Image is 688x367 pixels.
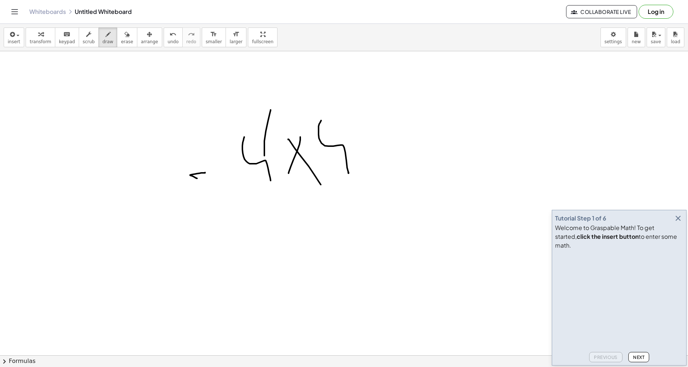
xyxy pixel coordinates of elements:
[141,39,158,44] span: arrange
[63,30,70,39] i: keyboard
[233,30,239,39] i: format_size
[628,352,649,362] button: Next
[633,355,644,360] span: Next
[647,27,665,47] button: save
[230,39,242,44] span: larger
[186,39,196,44] span: redo
[79,27,99,47] button: scrub
[117,27,137,47] button: erase
[164,27,183,47] button: undoundo
[566,5,637,18] button: Collaborate Live
[639,5,673,19] button: Log in
[651,39,661,44] span: save
[182,27,200,47] button: redoredo
[632,39,641,44] span: new
[226,27,246,47] button: format_sizelarger
[121,39,133,44] span: erase
[206,39,222,44] span: smaller
[55,27,79,47] button: keyboardkeypad
[168,39,179,44] span: undo
[605,39,622,44] span: settings
[210,30,217,39] i: format_size
[248,27,277,47] button: fullscreen
[600,27,626,47] button: settings
[103,39,114,44] span: draw
[555,223,683,250] div: Welcome to Graspable Math! To get started, to enter some math.
[202,27,226,47] button: format_sizesmaller
[9,6,21,18] button: Toggle navigation
[170,30,176,39] i: undo
[628,27,645,47] button: new
[30,39,51,44] span: transform
[4,27,24,47] button: insert
[137,27,162,47] button: arrange
[577,233,639,240] b: click the insert button
[83,39,95,44] span: scrub
[671,39,680,44] span: load
[572,8,631,15] span: Collaborate Live
[29,8,66,15] a: Whiteboards
[667,27,684,47] button: load
[98,27,118,47] button: draw
[8,39,20,44] span: insert
[26,27,55,47] button: transform
[188,30,195,39] i: redo
[59,39,75,44] span: keypad
[555,214,606,223] div: Tutorial Step 1 of 6
[252,39,273,44] span: fullscreen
